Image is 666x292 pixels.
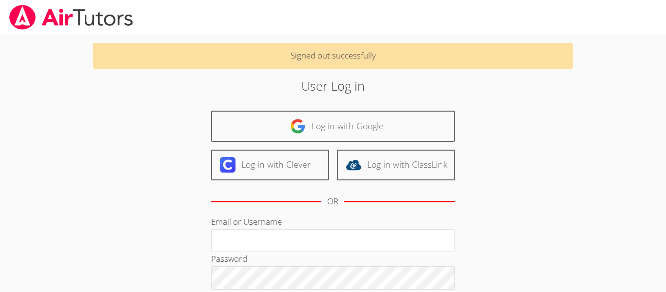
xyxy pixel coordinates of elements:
[327,195,338,209] div: OR
[211,253,247,264] label: Password
[220,157,235,173] img: clever-logo-6eab21bc6e7a338710f1a6ff85c0baf02591cd810cc4098c63d3a4b26e2feb20.svg
[211,150,329,180] a: Log in with Clever
[211,216,282,227] label: Email or Username
[153,77,513,95] h2: User Log in
[290,118,306,134] img: google-logo-50288ca7cdecda66e5e0955fdab243c47b7ad437acaf1139b6f446037453330a.svg
[93,43,573,69] p: Signed out successfully
[337,150,455,180] a: Log in with ClassLink
[8,5,134,30] img: airtutors_banner-c4298cdbf04f3fff15de1276eac7730deb9818008684d7c2e4769d2f7ddbe033.png
[346,157,361,173] img: classlink-logo-d6bb404cc1216ec64c9a2012d9dc4662098be43eaf13dc465df04b49fa7ab582.svg
[211,111,455,141] a: Log in with Google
